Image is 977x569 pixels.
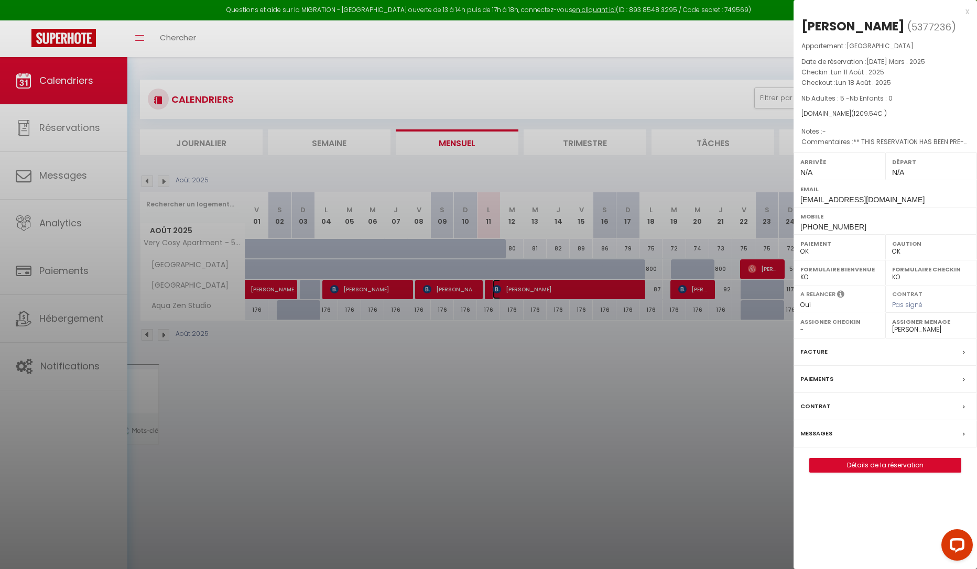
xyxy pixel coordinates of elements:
div: Domaine [54,62,81,69]
span: N/A [892,168,904,177]
p: Date de réservation : [801,57,969,67]
div: Domaine: [DOMAIN_NAME] [27,27,118,36]
iframe: LiveChat chat widget [933,525,977,569]
img: tab_domain_overview_orange.svg [42,61,51,69]
span: ( € ) [851,109,887,118]
label: Départ [892,157,970,167]
button: Détails de la réservation [809,458,961,473]
span: [DATE] Mars . 2025 [866,57,925,66]
label: Email [800,184,970,194]
span: Nb Adultes : 5 - [801,94,893,103]
label: Formulaire Checkin [892,264,970,275]
label: Assigner Menage [892,316,970,327]
p: Commentaires : [801,137,969,147]
label: Paiements [800,374,833,385]
div: v 4.0.24 [29,17,51,25]
p: Appartement : [801,41,969,51]
span: [GEOGRAPHIC_DATA] [846,41,914,50]
div: Mots-clés [131,62,160,69]
label: Mobile [800,211,970,222]
p: Notes : [801,126,969,137]
label: Formulaire Bienvenue [800,264,878,275]
span: [EMAIL_ADDRESS][DOMAIN_NAME] [800,195,925,204]
div: x [794,5,969,18]
label: Messages [800,428,832,439]
i: Sélectionner OUI si vous souhaiter envoyer les séquences de messages post-checkout [837,290,844,301]
span: ( ) [907,19,956,34]
label: Paiement [800,238,878,249]
label: Contrat [800,401,831,412]
span: Lun 18 Août . 2025 [835,78,891,87]
div: [PERSON_NAME] [801,18,905,35]
span: 1209.54 [854,109,877,118]
a: Détails de la réservation [810,458,961,472]
label: Arrivée [800,157,878,167]
p: Checkout : [801,78,969,88]
span: Lun 11 Août . 2025 [831,68,884,76]
span: N/A [800,168,812,177]
label: Facture [800,346,828,357]
label: Caution [892,238,970,249]
label: Assigner Checkin [800,316,878,327]
span: - [822,127,826,136]
label: A relancer [800,290,835,299]
span: 5377236 [911,20,951,34]
label: Contrat [892,290,922,297]
img: website_grey.svg [17,27,25,36]
span: Pas signé [892,300,922,309]
span: [PHONE_NUMBER] [800,223,866,231]
p: Checkin : [801,67,969,78]
span: Nb Enfants : 0 [850,94,893,103]
div: [DOMAIN_NAME] [801,109,969,119]
img: tab_keywords_by_traffic_grey.svg [119,61,127,69]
